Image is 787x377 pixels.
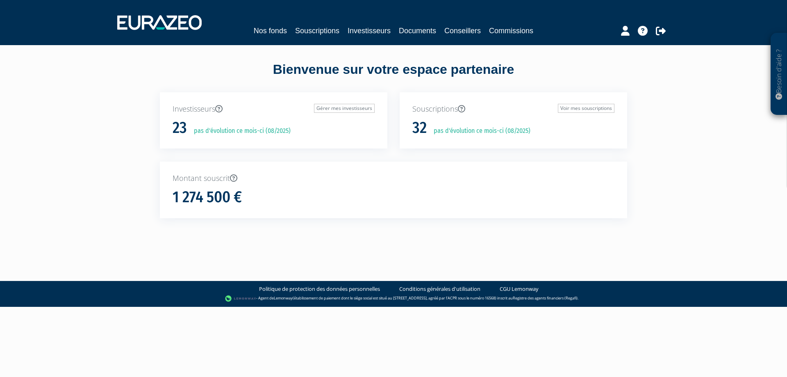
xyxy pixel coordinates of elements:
[173,104,375,114] p: Investisseurs
[8,295,779,303] div: - Agent de (établissement de paiement dont le siège social est situé au [STREET_ADDRESS], agréé p...
[348,25,391,37] a: Investisseurs
[444,25,481,37] a: Conseillers
[225,295,257,303] img: logo-lemonway.png
[274,295,293,301] a: Lemonway
[412,119,427,137] h1: 32
[314,104,375,113] a: Gérer mes investisseurs
[188,126,291,136] p: pas d'évolution ce mois-ci (08/2025)
[412,104,614,114] p: Souscriptions
[173,189,242,206] h1: 1 274 500 €
[295,25,339,37] a: Souscriptions
[489,25,533,37] a: Commissions
[558,104,614,113] a: Voir mes souscriptions
[513,295,578,301] a: Registre des agents financiers (Regafi)
[154,60,633,92] div: Bienvenue sur votre espace partenaire
[500,285,539,293] a: CGU Lemonway
[399,285,480,293] a: Conditions générales d'utilisation
[173,173,614,184] p: Montant souscrit
[399,25,436,37] a: Documents
[428,126,530,136] p: pas d'évolution ce mois-ci (08/2025)
[774,37,784,111] p: Besoin d'aide ?
[254,25,287,37] a: Nos fonds
[259,285,380,293] a: Politique de protection des données personnelles
[173,119,187,137] h1: 23
[117,15,202,30] img: 1732889491-logotype_eurazeo_blanc_rvb.png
